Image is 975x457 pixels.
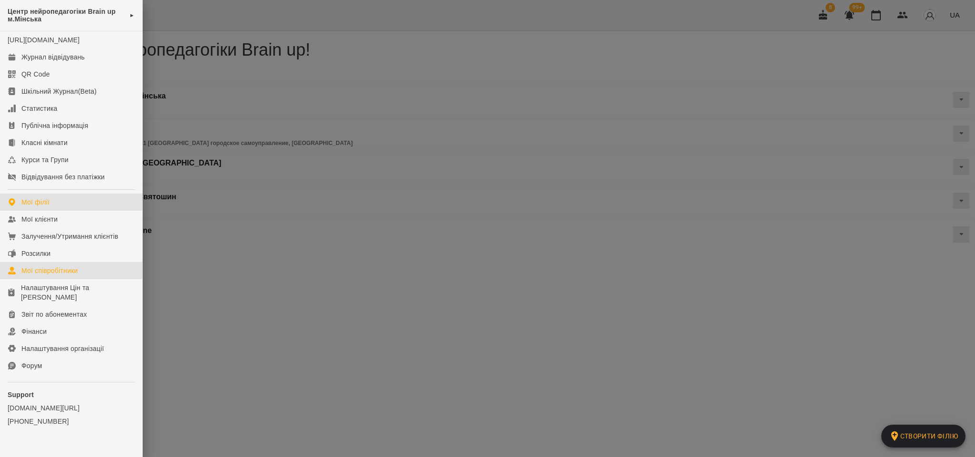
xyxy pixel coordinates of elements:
[21,172,105,182] div: Відвідування без платіжки
[8,36,79,44] a: [URL][DOMAIN_NAME]
[8,417,135,426] a: [PHONE_NUMBER]
[8,403,135,413] a: [DOMAIN_NAME][URL]
[21,69,50,79] div: QR Code
[21,266,78,275] div: Мої співробітники
[21,197,49,207] div: Мої філії
[21,52,85,62] div: Журнал відвідувань
[21,283,135,302] div: Налаштування Цін та [PERSON_NAME]
[129,11,135,19] span: ►
[21,232,118,241] div: Залучення/Утримання клієнтів
[21,87,97,96] div: Шкільний Журнал(Beta)
[21,310,87,319] div: Звіт по абонементах
[21,121,88,130] div: Публічна інформація
[21,344,104,353] div: Налаштування організації
[8,390,135,399] p: Support
[8,8,125,23] span: Центр нейропедагогіки Brain up м.Мінська
[21,249,50,258] div: Розсилки
[21,361,42,370] div: Форум
[21,214,58,224] div: Мої клієнти
[21,155,69,165] div: Курси та Групи
[21,327,47,336] div: Фінанси
[21,104,58,113] div: Статистика
[21,138,68,147] div: Класні кімнати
